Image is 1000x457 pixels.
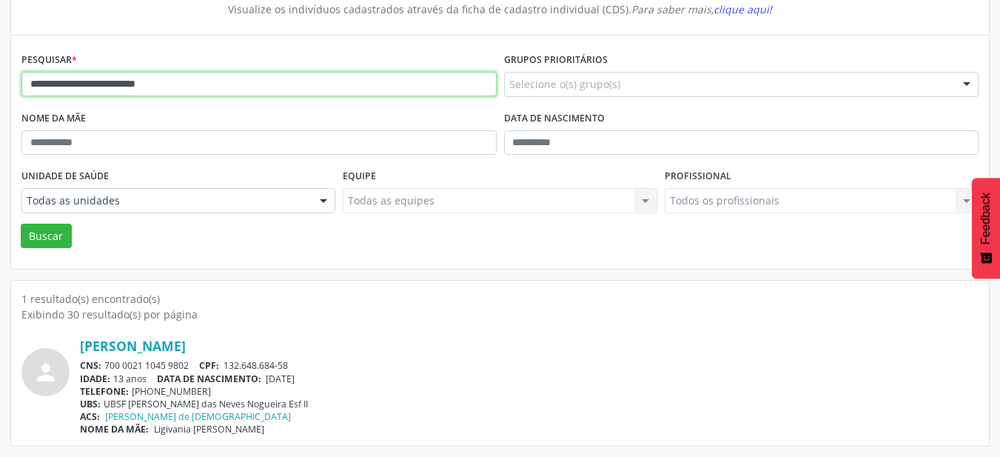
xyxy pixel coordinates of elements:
[21,49,77,72] label: Pesquisar
[504,49,608,72] label: Grupos prioritários
[665,165,731,188] label: Profissional
[21,165,109,188] label: Unidade de saúde
[80,373,979,385] div: 13 anos
[509,76,620,92] span: Selecione o(s) grupo(s)
[21,224,72,249] button: Buscar
[199,359,219,372] span: CPF:
[80,359,979,372] div: 700 0021 1045 9802
[80,385,129,398] span: TELEFONE:
[80,423,149,436] span: NOME DA MÃE:
[224,359,288,372] span: 132.648.684-58
[27,193,305,208] span: Todas as unidades
[631,2,772,16] i: Para saber mais,
[80,410,100,423] span: ACS:
[80,373,110,385] span: IDADE:
[266,373,295,385] span: [DATE]
[105,410,291,423] a: [PERSON_NAME] de [DEMOGRAPHIC_DATA]
[157,373,261,385] span: DATA DE NASCIMENTO:
[80,359,101,372] span: CNS:
[972,178,1000,278] button: Feedback - Mostrar pesquisa
[21,107,86,130] label: Nome da mãe
[21,291,979,307] div: 1 resultado(s) encontrado(s)
[504,107,605,130] label: Data de nascimento
[343,165,376,188] label: Equipe
[714,2,772,16] span: clique aqui!
[979,193,993,244] span: Feedback
[80,338,186,354] a: [PERSON_NAME]
[80,385,979,398] div: [PHONE_NUMBER]
[21,307,979,322] div: Exibindo 30 resultado(s) por página
[80,398,101,410] span: UBS:
[80,398,979,410] div: UBSF [PERSON_NAME] das Neves Nogueira Esf II
[32,1,968,17] div: Visualize os indivíduos cadastrados através da ficha de cadastro individual (CDS).
[154,423,264,436] span: Ligivania [PERSON_NAME]
[33,359,59,386] i: person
